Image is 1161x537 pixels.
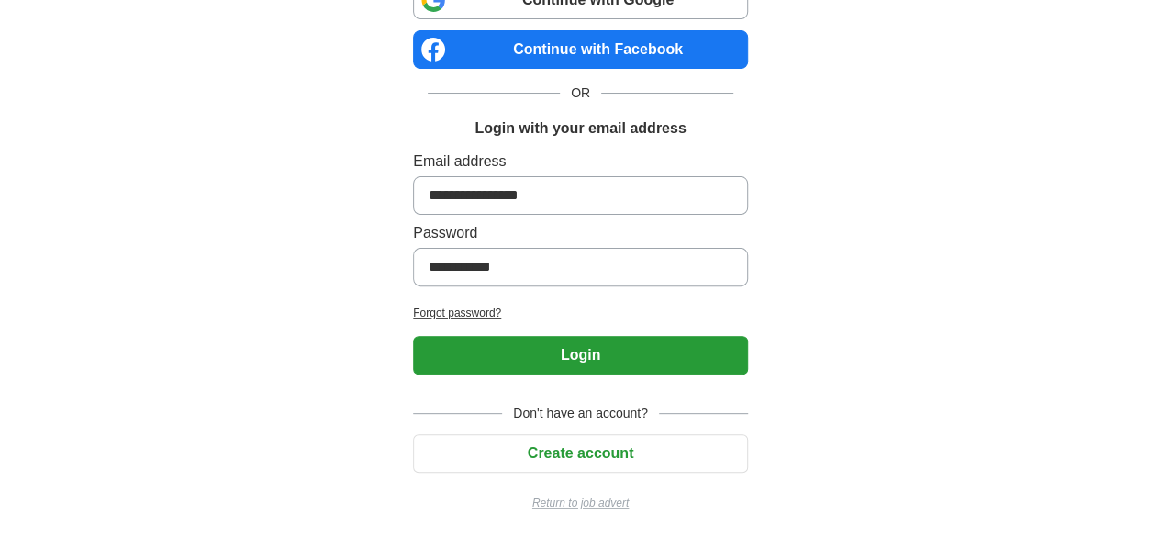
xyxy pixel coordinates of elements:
[413,336,748,375] button: Login
[502,404,659,423] span: Don't have an account?
[413,445,748,461] a: Create account
[413,222,748,244] label: Password
[413,305,748,321] a: Forgot password?
[413,151,748,173] label: Email address
[560,84,601,103] span: OR
[413,434,748,473] button: Create account
[413,495,748,511] a: Return to job advert
[413,30,748,69] a: Continue with Facebook
[474,117,686,140] h1: Login with your email address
